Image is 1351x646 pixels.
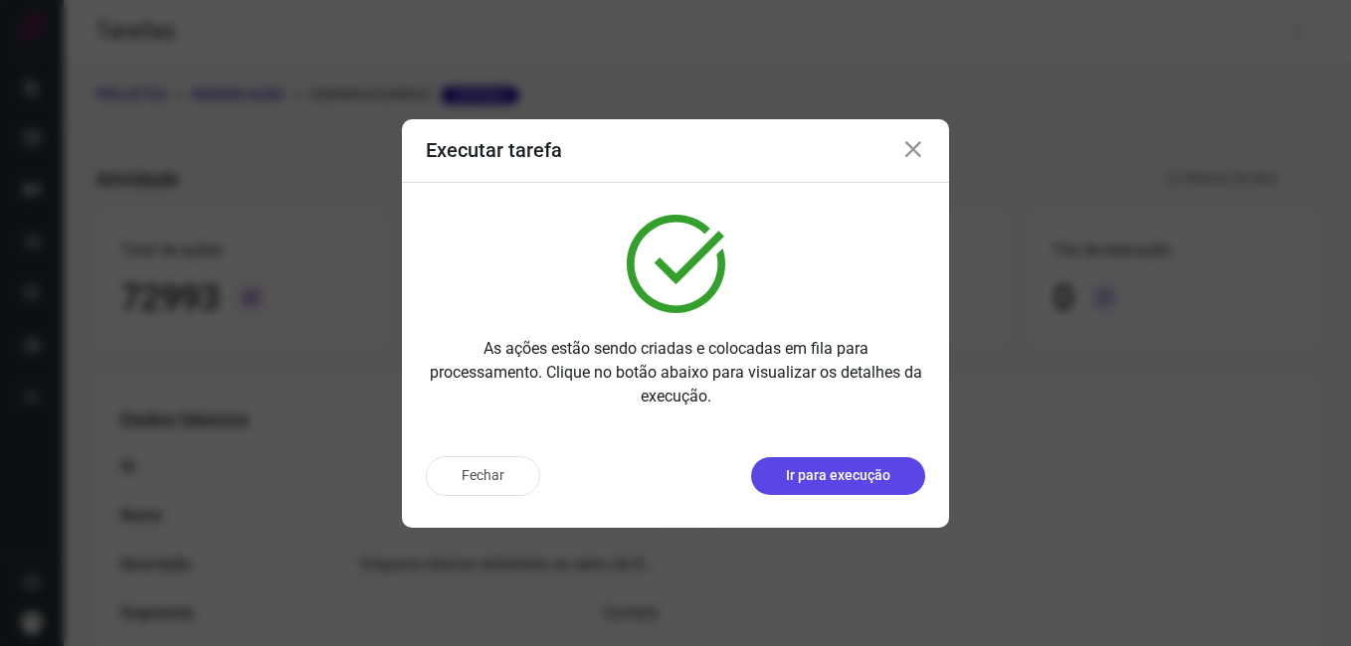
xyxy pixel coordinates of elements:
button: Fechar [426,456,540,496]
button: Ir para execução [751,457,925,495]
img: verified.svg [627,215,725,313]
p: As ações estão sendo criadas e colocadas em fila para processamento. Clique no botão abaixo para ... [426,337,925,408]
p: Ir para execução [786,465,890,486]
h3: Executar tarefa [426,138,562,162]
